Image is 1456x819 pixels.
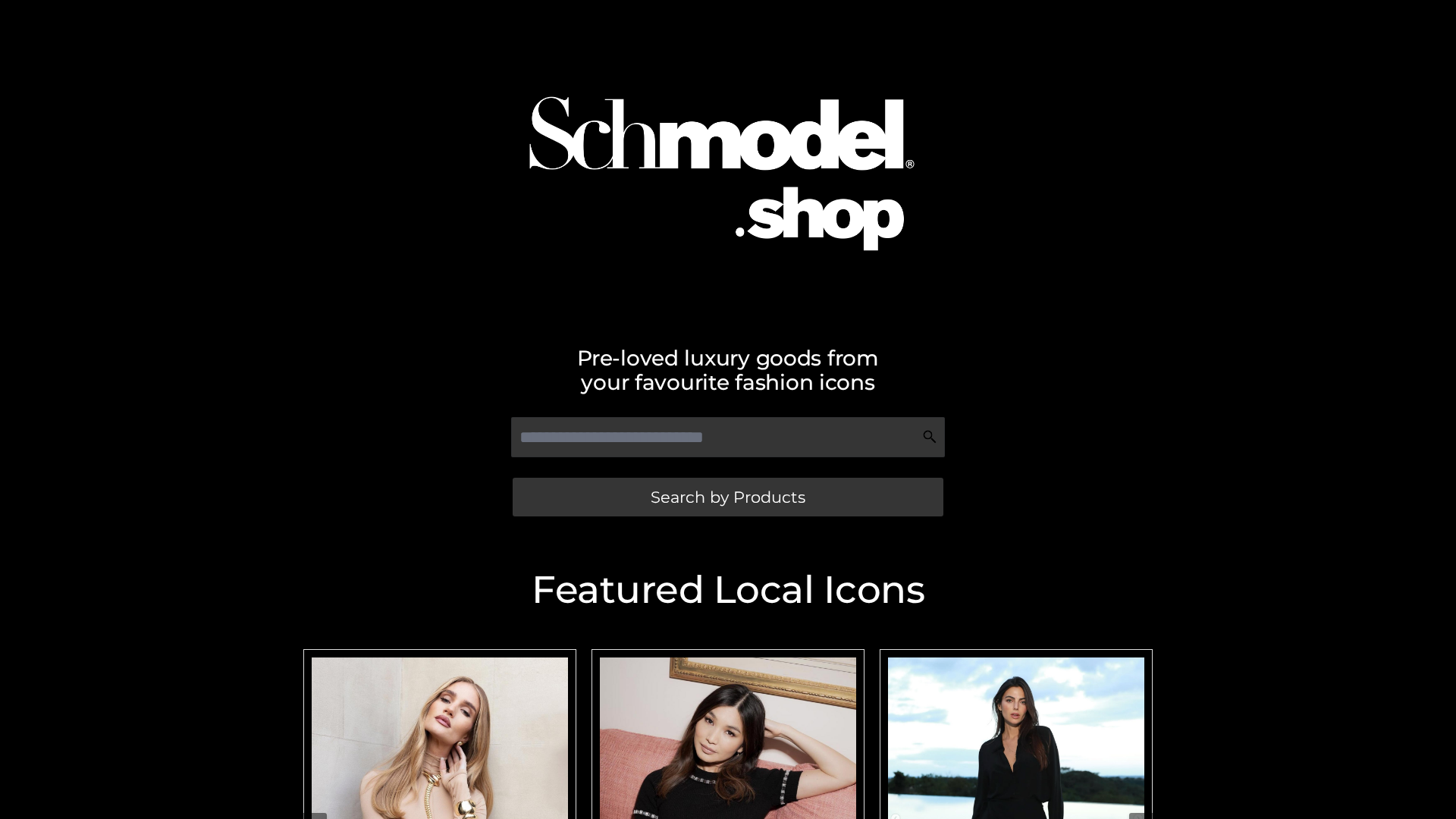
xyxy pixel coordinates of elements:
a: Search by Products [513,478,943,516]
span: Search by Products [651,489,805,505]
h2: Featured Local Icons​ [296,571,1160,609]
img: Search Icon [922,429,937,444]
h2: Pre-loved luxury goods from your favourite fashion icons [296,346,1160,394]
